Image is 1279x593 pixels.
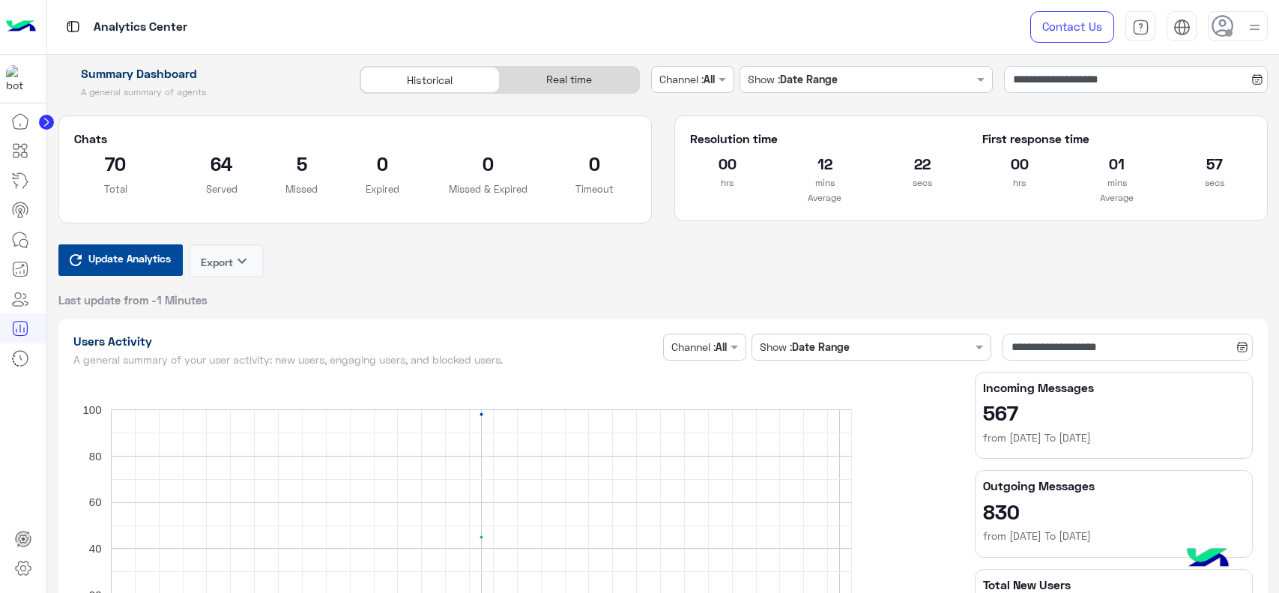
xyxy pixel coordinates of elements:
img: Logo [6,11,36,43]
p: secs [885,175,960,190]
text: 60 [88,496,101,508]
h1: Summary Dashboard [58,66,343,81]
img: profile [1245,18,1264,37]
p: Average [690,190,960,205]
h2: 5 [285,151,318,175]
span: Update Analytics [85,248,175,268]
img: tab [1132,19,1149,36]
h2: 830 [983,499,1245,523]
h5: Chats [74,131,636,146]
h2: 64 [180,151,263,175]
a: Contact Us [1030,11,1114,43]
p: mins [1080,175,1155,190]
h2: 567 [983,400,1245,424]
div: Real time [500,67,639,93]
h2: 12 [787,151,862,175]
img: hulul-logo.png [1182,533,1234,586]
h2: 0 [340,151,423,175]
p: Average [982,190,1252,205]
p: secs [1177,175,1252,190]
text: 40 [88,542,101,555]
h2: 0 [552,151,635,175]
p: Timeout [552,181,635,196]
h2: 70 [74,151,157,175]
img: tab [1173,19,1191,36]
h5: First response time [982,131,1252,146]
p: Served [180,181,263,196]
h5: A general summary of your user activity: new users, engaging users, and blocked users. [73,354,658,366]
h5: A general summary of agents [58,86,343,98]
i: keyboard_arrow_down [233,252,251,270]
h1: Users Activity [73,334,658,349]
h5: Total New Users [983,577,1245,592]
p: hrs [982,175,1057,190]
h6: from [DATE] To [DATE] [983,430,1245,445]
p: mins [787,175,862,190]
p: Expired [340,181,423,196]
h2: 0 [447,151,530,175]
h5: Resolution time [690,131,960,146]
h5: Incoming Messages [983,380,1245,395]
h2: 00 [690,151,765,175]
text: 100 [82,403,101,415]
h2: 00 [982,151,1057,175]
button: Update Analytics [58,244,183,276]
div: Historical [360,67,500,93]
text: 80 [88,449,101,462]
p: hrs [690,175,765,190]
img: 317874714732967 [6,65,33,92]
h6: from [DATE] To [DATE] [983,529,1245,544]
h2: 22 [885,151,960,175]
a: tab [1125,11,1155,43]
h2: 57 [1177,151,1252,175]
h5: Outgoing Messages [983,478,1245,493]
p: Total [74,181,157,196]
span: Last update from -1 Minutes [58,292,208,307]
p: Missed & Expired [447,181,530,196]
h2: 01 [1080,151,1155,175]
p: Analytics Center [94,17,187,37]
button: Exportkeyboard_arrow_down [189,244,264,277]
p: Missed [285,181,318,196]
img: tab [64,17,82,36]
